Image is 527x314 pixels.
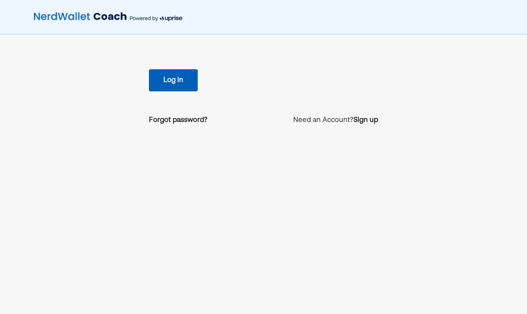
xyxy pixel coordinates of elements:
a: Sign up [353,115,378,125]
p: Need an Account? [293,115,378,125]
a: Forgot password? [149,115,207,125]
button: Log in [149,69,198,91]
